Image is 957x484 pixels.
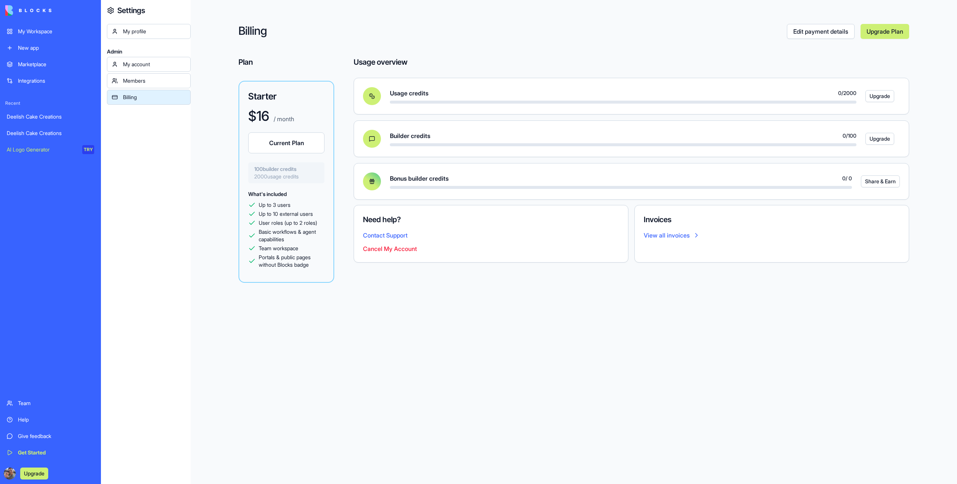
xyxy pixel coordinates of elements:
a: Members [107,73,191,88]
div: Get Started [18,449,94,456]
h2: Billing [239,24,787,39]
a: Marketplace [2,57,99,72]
a: Deelish Cake Creations [2,126,99,141]
span: 100 builder credits [254,165,319,173]
span: Recent [2,100,99,106]
div: Give feedback [18,432,94,440]
h4: Plan [239,57,334,67]
button: Upgrade [865,90,894,102]
span: Portals & public pages without Blocks badge [259,254,324,269]
h1: $ 16 [248,108,269,123]
div: My Workspace [18,28,94,35]
a: Upgrade [865,90,891,102]
a: My profile [107,24,191,39]
div: Team [18,399,94,407]
button: Current Plan [248,132,324,153]
span: 0 / 2000 [838,89,856,97]
span: Admin [107,48,191,55]
img: logo [5,5,52,16]
span: 0 / 100 [843,132,856,140]
a: My account [107,57,191,72]
a: Help [2,412,99,427]
div: AI Logo Generator [7,146,77,153]
button: Cancel My Account [363,244,417,253]
span: Up to 3 users [259,201,290,209]
a: View all invoices [644,231,900,240]
h4: Usage overview [354,57,407,67]
a: Integrations [2,73,99,88]
div: My account [123,61,186,68]
a: Deelish Cake Creations [2,109,99,124]
div: My profile [123,28,186,35]
h4: Settings [117,5,145,16]
a: Billing [107,90,191,105]
span: Basic workflows & agent capabilities [259,228,324,243]
p: / month [272,114,294,123]
span: Bonus builder credits [390,174,449,183]
a: Team [2,396,99,411]
h4: Need help? [363,214,619,225]
a: Upgrade [865,133,891,145]
div: Integrations [18,77,94,85]
a: Give feedback [2,429,99,444]
h3: Starter [248,91,324,102]
span: What's included [248,191,287,197]
div: TRY [82,145,94,154]
a: Upgrade Plan [861,24,909,39]
span: 0 / 0 [842,175,852,182]
span: 2000 usage credits [254,173,319,180]
a: Get Started [2,445,99,460]
span: Builder credits [390,131,430,140]
button: Upgrade [865,133,894,145]
div: Members [123,77,186,85]
h4: Invoices [644,214,900,225]
div: New app [18,44,94,52]
button: Contact Support [363,231,407,240]
a: AI Logo GeneratorTRY [2,142,99,157]
div: Deelish Cake Creations [7,129,94,137]
span: Team workspace [259,245,298,252]
a: Edit payment details [787,24,855,39]
div: Marketplace [18,61,94,68]
a: My Workspace [2,24,99,39]
span: Up to 10 external users [259,210,313,218]
img: ACg8ocIIcU0TLTrva3odJ1sJE6rc0_wTt6-1CV0mvU2YbrGriTx19wGbhA=s96-c [4,468,16,480]
a: Starter$16 / monthCurrent Plan100builder credits2000usage creditsWhat's includedUp to 3 usersUp t... [239,81,334,283]
div: Billing [123,94,186,101]
a: Upgrade [20,469,48,477]
span: Usage credits [390,89,428,98]
a: New app [2,40,99,55]
span: User roles (up to 2 roles) [259,219,317,227]
div: Deelish Cake Creations [7,113,94,120]
button: Share & Earn [861,175,900,187]
button: Upgrade [20,468,48,480]
div: Help [18,416,94,423]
